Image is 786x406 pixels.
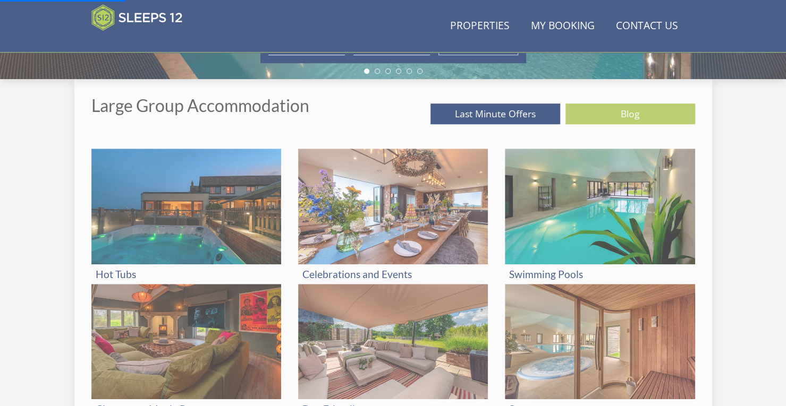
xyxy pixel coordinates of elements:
a: 'Celebrations and Events' - Large Group Accommodation Holiday Ideas Celebrations and Events [298,149,488,284]
img: 'Swimming Pools' - Large Group Accommodation Holiday Ideas [505,149,695,264]
a: 'Swimming Pools' - Large Group Accommodation Holiday Ideas Swimming Pools [505,149,695,284]
img: 'Cinemas or Movie Rooms' - Large Group Accommodation Holiday Ideas [91,284,281,400]
a: Blog [565,103,695,124]
img: Sleeps 12 [91,4,183,31]
h3: Celebrations and Events [302,269,484,280]
img: 'Dog Friendly' - Large Group Accommodation Holiday Ideas [298,284,488,400]
iframe: Customer reviews powered by Trustpilot [86,37,198,46]
h3: Hot Tubs [96,269,277,280]
img: 'Saunas' - Large Group Accommodation Holiday Ideas [505,284,695,400]
a: My Booking [527,14,599,38]
p: Large Group Accommodation [91,96,309,115]
a: Contact Us [612,14,682,38]
h3: Swimming Pools [509,269,690,280]
img: 'Hot Tubs' - Large Group Accommodation Holiday Ideas [91,149,281,264]
img: 'Celebrations and Events' - Large Group Accommodation Holiday Ideas [298,149,488,264]
a: Last Minute Offers [430,103,560,124]
a: 'Hot Tubs' - Large Group Accommodation Holiday Ideas Hot Tubs [91,149,281,284]
a: Properties [446,14,514,38]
